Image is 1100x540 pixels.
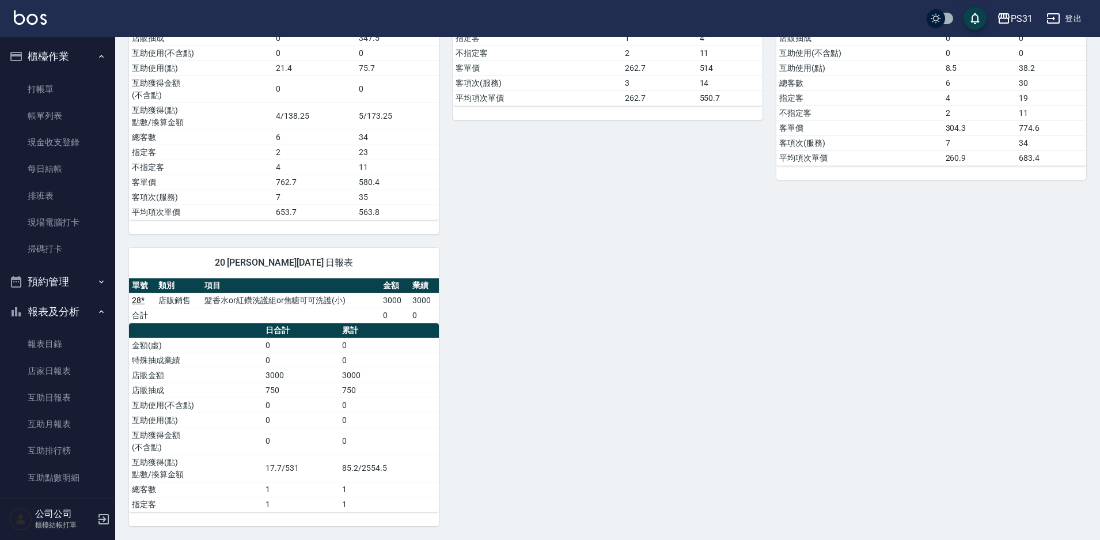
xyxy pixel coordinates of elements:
span: 20 [PERSON_NAME][DATE] 日報表 [143,257,425,269]
td: 平均項次單價 [776,150,943,165]
td: 762.7 [273,175,356,190]
button: save [964,7,987,30]
td: 11 [356,160,439,175]
td: 11 [1016,105,1086,120]
td: 互助使用(不含點) [129,46,273,61]
td: 19 [1016,90,1086,105]
button: PS31 [992,7,1037,31]
a: 每日結帳 [5,156,111,182]
td: 0 [263,338,339,353]
td: 3000 [339,368,439,383]
td: 店販銷售 [155,293,202,308]
button: 報表及分析 [5,297,111,327]
td: 總客數 [129,482,263,497]
td: 店販抽成 [776,31,943,46]
td: 指定客 [776,90,943,105]
td: 8.5 [943,61,1016,75]
a: 排班表 [5,183,111,209]
table: a dense table [129,323,439,512]
td: 0 [380,308,409,323]
td: 34 [1016,135,1086,150]
td: 0 [356,75,439,103]
td: 1 [263,482,339,497]
td: 互助獲得金額 (不含點) [129,428,263,455]
button: 預約管理 [5,267,111,297]
td: 指定客 [453,31,622,46]
td: 4 [273,160,356,175]
td: 互助使用(點) [129,61,273,75]
td: 互助使用(不含點) [776,46,943,61]
td: 2 [622,46,697,61]
td: 互助使用(不含點) [129,398,263,413]
td: 750 [339,383,439,398]
td: 0 [1016,31,1086,46]
td: 0 [339,413,439,428]
td: 2 [273,145,356,160]
td: 34 [356,130,439,145]
td: 262.7 [622,61,697,75]
td: 互助使用(點) [129,413,263,428]
a: 現場電腦打卡 [5,209,111,236]
td: 1 [263,497,339,512]
th: 累計 [339,323,439,338]
a: 掃碼打卡 [5,236,111,262]
td: 髮香水or紅鑽洗護組or焦糖可可洗護(小) [202,293,380,308]
td: 互助獲得(點) 點數/換算金額 [129,103,273,130]
th: 類別 [155,278,202,293]
td: 75.7 [356,61,439,75]
th: 金額 [380,278,409,293]
td: 合計 [129,308,155,323]
td: 563.8 [356,205,439,220]
a: 互助排行榜 [5,437,111,464]
td: 0 [339,398,439,413]
td: 7 [943,135,1016,150]
td: 0 [409,308,439,323]
td: 38.2 [1016,61,1086,75]
td: 750 [263,383,339,398]
td: 金額(虛) [129,338,263,353]
a: 現金收支登錄 [5,129,111,156]
table: a dense table [129,278,439,323]
a: 互助日報表 [5,384,111,411]
td: 5/173.25 [356,103,439,130]
td: 互助使用(點) [776,61,943,75]
p: 櫃檯結帳打單 [35,520,94,530]
td: 0 [263,428,339,455]
td: 0 [273,46,356,61]
div: PS31 [1011,12,1033,26]
th: 項目 [202,278,380,293]
h5: 公司公司 [35,508,94,520]
th: 日合計 [263,323,339,338]
td: 14 [697,75,763,90]
button: 登出 [1042,8,1086,29]
td: 總客數 [129,130,273,145]
td: 0 [943,46,1016,61]
td: 7 [273,190,356,205]
a: 互助點數明細 [5,465,111,491]
img: Person [9,508,32,531]
td: 0 [1016,46,1086,61]
td: 23 [356,145,439,160]
td: 不指定客 [453,46,622,61]
td: 平均項次單價 [453,90,622,105]
td: 6 [273,130,356,145]
td: 互助獲得(點) 點數/換算金額 [129,455,263,482]
td: 0 [273,31,356,46]
th: 業績 [409,278,439,293]
a: 打帳單 [5,76,111,103]
td: 550.7 [697,90,763,105]
a: 帳單列表 [5,103,111,129]
a: 報表目錄 [5,331,111,357]
td: 0 [356,46,439,61]
td: 347.5 [356,31,439,46]
td: 4 [697,31,763,46]
td: 店販金額 [129,368,263,383]
td: 特殊抽成業績 [129,353,263,368]
button: 櫃檯作業 [5,41,111,71]
td: 店販抽成 [129,383,263,398]
a: 店家日報表 [5,358,111,384]
td: 683.4 [1016,150,1086,165]
td: 4/138.25 [273,103,356,130]
td: 1 [339,497,439,512]
td: 0 [339,338,439,353]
